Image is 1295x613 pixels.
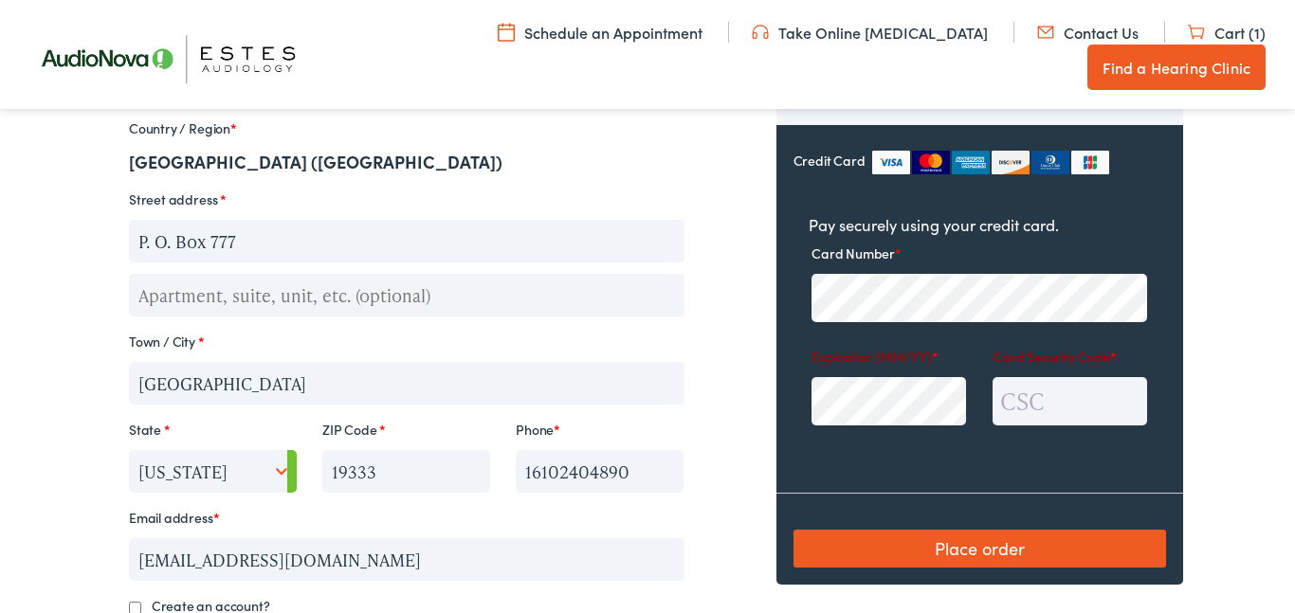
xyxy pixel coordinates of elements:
abbr: required [198,332,205,351]
label: State [129,416,297,442]
input: CSC [993,377,1147,425]
abbr: required [220,189,227,208]
abbr: required [379,420,386,439]
strong: [GEOGRAPHIC_DATA] ([GEOGRAPHIC_DATA]) [129,150,502,173]
img: utility icon [1188,22,1205,43]
a: Contact Us [1037,22,1139,43]
abbr: required [932,347,939,366]
abbr: required [554,420,560,439]
a: Find a Hearing Clinic [1087,45,1266,90]
img: jcb [1071,151,1109,174]
label: Country / Region [129,115,684,141]
img: utility icon [1037,22,1054,43]
img: utility icon [498,22,515,43]
label: Street address [129,186,684,212]
a: Take Online [MEDICAL_DATA] [752,22,988,43]
label: Phone [516,416,684,442]
img: visa [872,151,910,174]
button: Place order [793,530,1166,568]
img: mastercard [912,151,950,174]
img: utility icon [752,22,769,43]
a: Schedule an Appointment [498,22,702,43]
abbr: required [230,118,237,137]
img: discover [992,151,1030,174]
label: Card Security Code [993,343,1147,370]
label: Card Number [812,240,1147,266]
img: dinersclub [1031,151,1069,174]
abbr: required [213,508,220,527]
label: Town / City [129,328,684,354]
label: Credit Card [793,147,1109,173]
abbr: required [1110,347,1117,366]
input: Apartment, suite, unit, etc. (optional) [129,274,684,316]
abbr: required [164,420,171,439]
p: Pay securely using your credit card. [809,213,1150,237]
a: Cart (1) [1188,22,1266,43]
label: ZIP Code [322,416,490,442]
label: Email address [129,504,684,531]
img: amex [952,151,990,174]
input: House number and street name [129,220,684,262]
label: Expiration (MM/YY) [812,343,966,370]
abbr: required [895,243,902,262]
